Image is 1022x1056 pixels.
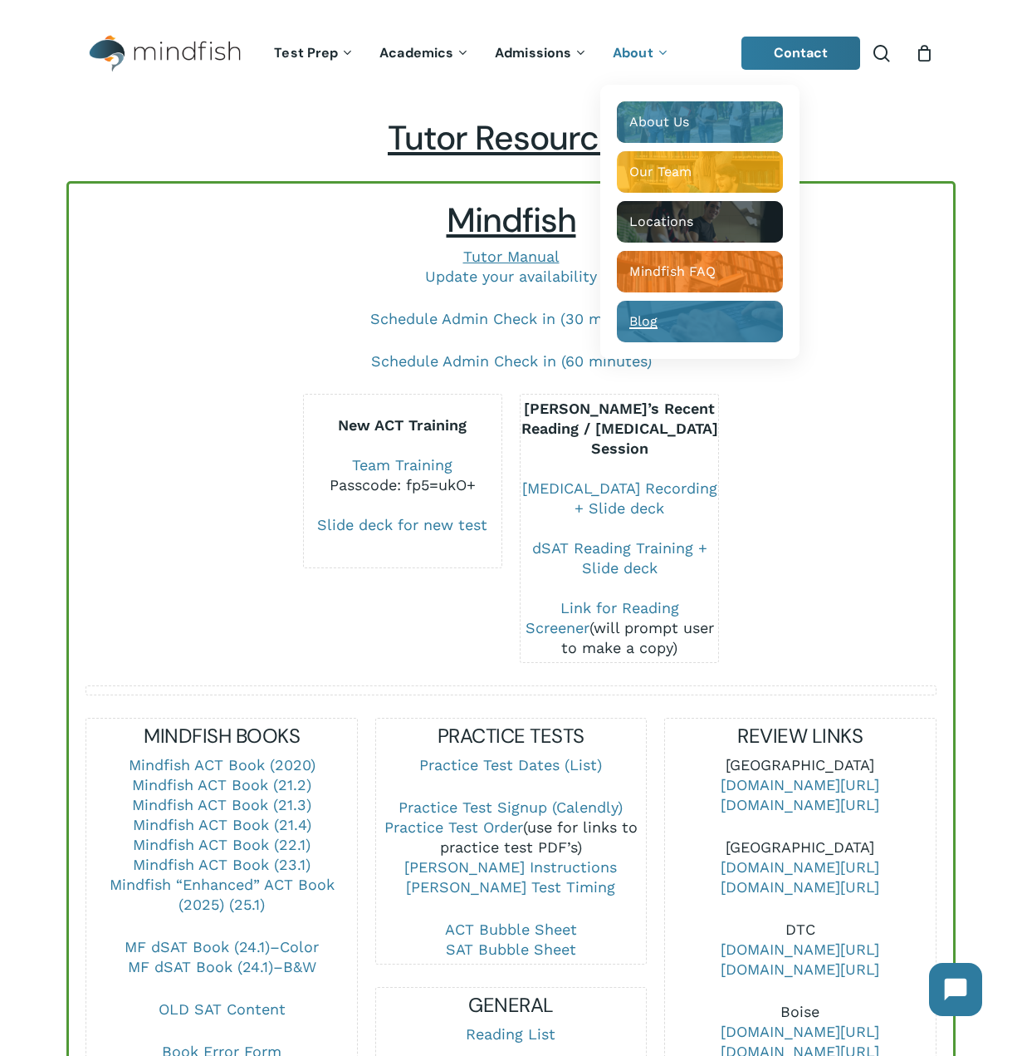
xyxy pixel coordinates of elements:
[721,776,879,793] a: [DOMAIN_NAME][URL]
[125,938,319,955] a: MF dSAT Book (24.1)–Color
[721,941,879,958] a: [DOMAIN_NAME][URL]
[613,44,653,61] span: About
[445,921,577,938] a: ACT Bubble Sheet
[399,798,623,816] a: Practice Test Signup (Calendly)
[110,876,335,913] a: Mindfish “Enhanced” ACT Book (2025) (25.1)
[86,723,356,749] h5: MINDFISH BOOKS
[774,44,829,61] span: Contact
[338,416,467,434] b: New ACT Training
[463,248,560,265] a: Tutor Manual
[741,37,861,70] a: Contact
[495,44,571,61] span: Admissions
[721,878,879,896] a: [DOMAIN_NAME][URL]
[617,301,783,342] a: Blog
[133,856,311,873] a: Mindfish ACT Book (23.1)
[617,201,783,243] a: Locations
[379,44,453,61] span: Academics
[721,960,879,978] a: [DOMAIN_NAME][URL]
[617,151,783,193] a: Our Team
[532,539,707,577] a: dSAT Reading Training + Slide deck
[526,599,679,636] a: Link for Reading Screener
[388,116,634,160] span: Tutor Resources
[376,798,646,920] p: (use for links to practice test PDF’s)
[370,310,652,327] a: Schedule Admin Check in (30 minutes)
[629,114,689,130] span: About Us
[521,400,718,457] b: [PERSON_NAME]’s Recent Reading / [MEDICAL_DATA] Session
[376,723,646,749] h5: PRACTICE TESTS
[447,199,576,243] span: Mindfish
[721,858,879,876] a: [DOMAIN_NAME][URL]
[371,352,652,370] a: Schedule Admin Check in (60 minutes)
[521,598,718,658] div: (will prompt user to make a copy)
[629,214,693,229] span: Locations
[129,756,315,774] a: Mindfish ACT Book (2020)
[425,268,597,285] a: Update your availability
[66,22,956,85] header: Main Menu
[404,858,617,876] a: [PERSON_NAME] Instructions
[128,958,316,975] a: MF dSAT Book (24.1)–B&W
[482,47,600,61] a: Admissions
[665,755,935,837] p: [GEOGRAPHIC_DATA]
[384,818,523,836] a: Practice Test Order
[915,44,933,62] a: Cart
[665,723,935,749] h5: REVIEW LINKS
[132,776,311,793] a: Mindfish ACT Book (21.2)
[617,101,783,143] a: About Us
[376,992,646,1019] h5: GENERAL
[912,946,999,1033] iframe: Chatbot
[617,251,783,292] a: Mindfish FAQ
[132,796,311,813] a: Mindfish ACT Book (21.3)
[262,22,682,85] nav: Main Menu
[133,816,311,833] a: Mindfish ACT Book (21.4)
[419,756,602,774] a: Practice Test Dates (List)
[665,837,935,920] p: [GEOGRAPHIC_DATA]
[304,475,501,495] div: Passcode: fp5=ukO+
[466,1025,555,1043] a: Reading List
[629,164,692,179] span: Our Team
[317,516,487,533] a: Slide deck for new test
[522,479,717,517] a: [MEDICAL_DATA] Recording + Slide deck
[665,920,935,1002] p: DTC
[133,836,311,853] a: Mindfish ACT Book (22.1)
[352,456,452,474] a: Team Training
[446,941,576,958] a: SAT Bubble Sheet
[629,263,716,279] span: Mindfish FAQ
[629,313,658,329] span: Blog
[721,796,879,813] a: [DOMAIN_NAME][URL]
[367,47,482,61] a: Academics
[262,47,367,61] a: Test Prep
[406,878,615,896] a: [PERSON_NAME] Test Timing
[721,1023,879,1040] a: [DOMAIN_NAME][URL]
[159,1000,286,1018] a: OLD SAT Content
[274,44,338,61] span: Test Prep
[600,47,682,61] a: About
